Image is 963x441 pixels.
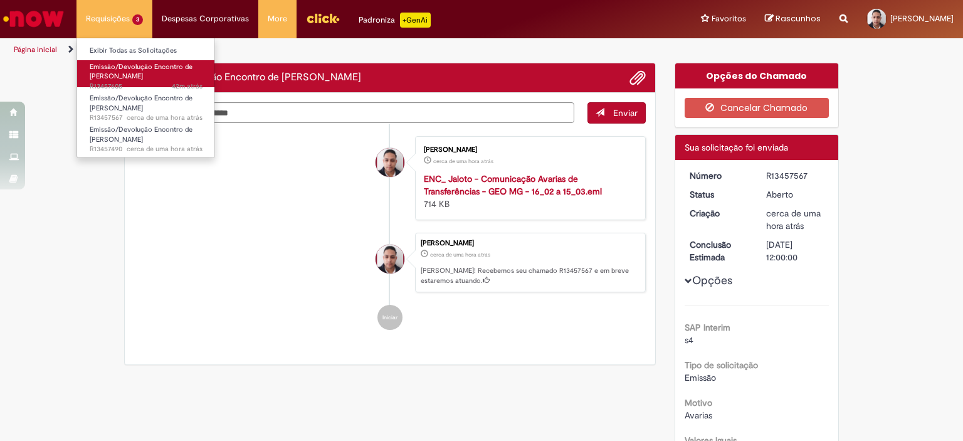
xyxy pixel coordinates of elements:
[685,397,712,408] b: Motivo
[433,157,493,165] span: cerca de uma hora atrás
[134,124,646,343] ul: Histórico de tíquete
[890,13,954,24] span: [PERSON_NAME]
[359,13,431,28] div: Padroniza
[77,92,215,119] a: Aberto R13457567 : Emissão/Devolução Encontro de Contas Fornecedor
[680,188,757,201] dt: Status
[127,144,203,154] span: cerca de uma hora atrás
[90,82,203,92] span: R13457605
[127,144,203,154] time: 28/08/2025 12:07:47
[424,173,633,210] div: 714 KB
[172,82,203,91] span: 42m atrás
[90,113,203,123] span: R13457567
[9,38,633,61] ul: Trilhas de página
[268,13,287,25] span: More
[77,60,215,87] a: Aberto R13457605 : Emissão/Devolução Encontro de Contas Fornecedor
[685,334,693,346] span: s4
[776,13,821,24] span: Rascunhos
[134,72,361,83] h2: Emissão/Devolução Encontro de Contas Fornecedor Histórico de tíquete
[680,207,757,220] dt: Criação
[127,113,203,122] span: cerca de uma hora atrás
[162,13,249,25] span: Despesas Corporativas
[629,70,646,86] button: Adicionar anexos
[766,238,824,263] div: [DATE] 12:00:00
[766,169,824,182] div: R13457567
[421,240,639,247] div: [PERSON_NAME]
[430,251,490,258] time: 28/08/2025 12:24:22
[685,142,788,153] span: Sua solicitação foi enviada
[421,266,639,285] p: [PERSON_NAME]! Recebemos seu chamado R13457567 e em breve estaremos atuando.
[1,6,66,31] img: ServiceNow
[765,13,821,25] a: Rascunhos
[675,63,839,88] div: Opções do Chamado
[86,13,130,25] span: Requisições
[134,102,574,124] textarea: Digite sua mensagem aqui...
[172,82,203,91] time: 28/08/2025 12:33:19
[376,148,404,177] div: Neilon Fernandes de Souza
[712,13,746,25] span: Favoritos
[76,38,215,158] ul: Requisições
[685,98,829,118] button: Cancelar Chamado
[14,45,57,55] a: Página inicial
[430,251,490,258] span: cerca de uma hora atrás
[680,238,757,263] dt: Conclusão Estimada
[77,123,215,150] a: Aberto R13457490 : Emissão/Devolução Encontro de Contas Fornecedor
[400,13,431,28] p: +GenAi
[433,157,493,165] time: 28/08/2025 12:24:20
[306,9,340,28] img: click_logo_yellow_360x200.png
[90,93,192,113] span: Emissão/Devolução Encontro de [PERSON_NAME]
[766,208,821,231] time: 28/08/2025 12:24:22
[134,233,646,293] li: Neilon Fernandes de Souza
[685,359,758,371] b: Tipo de solicitação
[587,102,646,124] button: Enviar
[376,245,404,274] div: Neilon Fernandes de Souza
[685,410,712,421] span: Avarias
[680,169,757,182] dt: Número
[613,107,638,119] span: Enviar
[90,144,203,154] span: R13457490
[424,146,633,154] div: [PERSON_NAME]
[766,207,824,232] div: 28/08/2025 12:24:22
[77,44,215,58] a: Exibir Todas as Solicitações
[132,14,143,25] span: 3
[685,372,716,383] span: Emissão
[90,125,192,144] span: Emissão/Devolução Encontro de [PERSON_NAME]
[90,62,192,82] span: Emissão/Devolução Encontro de [PERSON_NAME]
[424,173,602,197] a: ENC_ Jaloto - Comunicação Avarias de Transferências - GEO MG - 16_02 a 15_03.eml
[766,208,821,231] span: cerca de uma hora atrás
[766,188,824,201] div: Aberto
[685,322,730,333] b: SAP Interim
